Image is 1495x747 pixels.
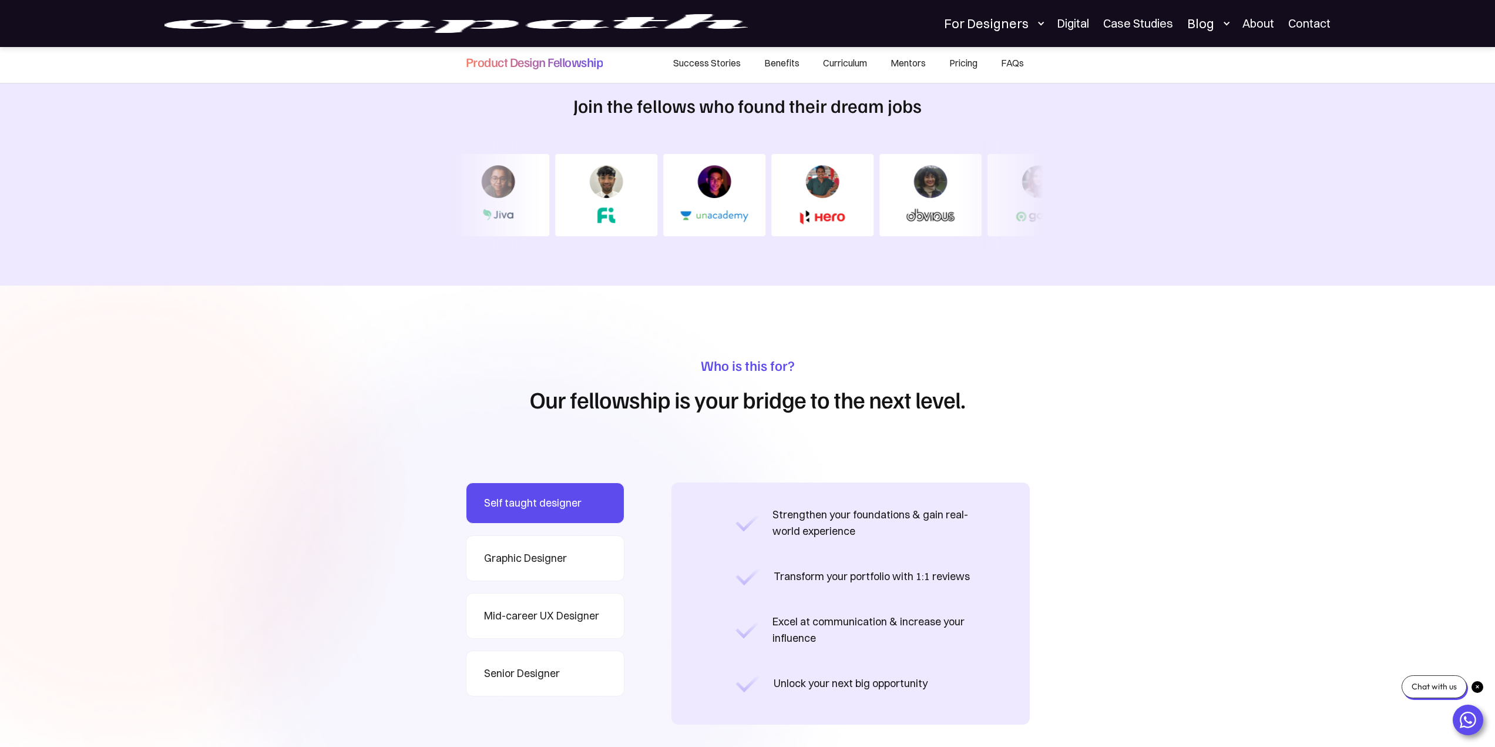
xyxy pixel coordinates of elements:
[466,386,1030,412] h1: Our fellowship is your bridge to the next level.
[772,507,971,540] div: Strengthen your foundations & gain real-world experience
[484,550,567,567] div: Graphic Designer
[774,568,970,585] div: Transform your portfolio with 1:1 reviews
[484,608,599,624] div: Mid-career UX Designer
[661,43,752,83] a: Success Stories
[1242,16,1274,31] a: About
[1288,16,1331,31] a: Contact
[774,675,928,692] div: Unlock your next big opportunity
[944,16,1029,31] div: For Designers
[752,43,811,83] a: Benefits
[879,43,938,83] a: Mentors
[938,43,989,83] a: Pricing
[452,94,1043,116] h2: Join the fellows who found their dream jobs
[772,614,971,646] div: Excel at communication & increase your influence
[1057,16,1089,31] a: Digital
[811,43,879,83] a: Curriculum
[1402,675,1467,698] div: Chat with us
[466,43,603,79] a: Product Design Fellowship
[989,43,1030,83] a: FAQs
[466,53,603,70] h4: Product Design Fellowship
[1103,16,1173,31] a: Case Studies
[484,665,560,682] div: Senior Designer
[484,495,582,511] div: Self taught designer
[1187,16,1214,31] div: Blog
[466,356,1030,374] h3: Who is this for?
[944,16,1043,31] div: For Designers
[1187,16,1228,31] div: Blog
